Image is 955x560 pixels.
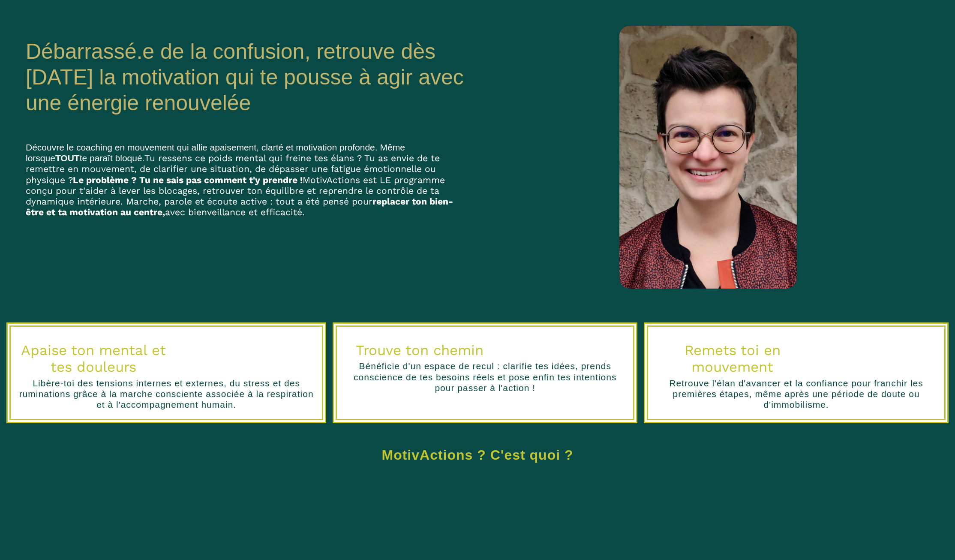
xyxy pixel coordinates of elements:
h1: MotivActions ? C'est quoi ? [13,443,942,467]
b: replacer ton bien-être et ta motivation au centre, [26,196,453,217]
h1: Remets toi en mouvement [655,342,810,376]
text: Retrouve l'élan d'avancer et la confiance pour franchir les premières étapes, même après une péri... [655,376,938,412]
b: Le problème ? Tu ne sais pas comment t'y prendre ! [73,175,303,185]
h1: Trouve ton chemin [343,342,496,359]
b: TOUT [55,153,80,163]
img: a00a15cd26c76ceea68b77b015c3d001_Moi.jpg [619,26,797,289]
h1: Apaise ton mental et tes douleurs [17,342,170,376]
text: Libère-toi des tensions internes et externes, du stress et des ruminations grâce à la marche cons... [17,376,315,412]
span: Tu ressens ce poids mental qui freine tes élans ? Tu as envie de te remettre en mouvement, de cla... [26,153,453,217]
h2: Découvre le coaching en mouvement qui allie apaisement, clarté et motivation profonde. Même lorsq... [26,138,468,222]
text: Bénéficie d'un espace de recul : clarifie tes idées, prends conscience de tes besoins réels et po... [343,358,627,395]
h1: Débarrassé.e de la confusion, retrouve dès [DATE] la motivation qui te pousse à agir avec une éne... [26,34,468,120]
